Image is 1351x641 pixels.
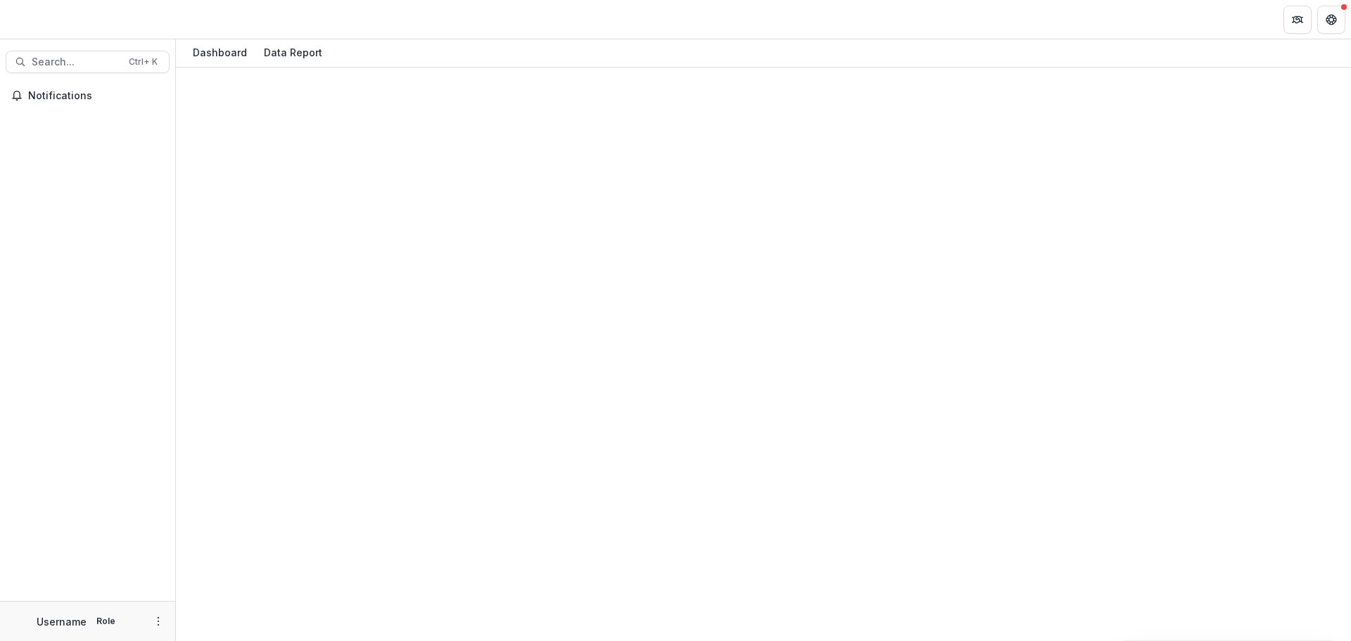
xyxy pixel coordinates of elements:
div: Data Report [258,42,328,63]
a: Data Report [258,39,328,67]
p: Username [37,614,87,629]
div: Ctrl + K [126,54,160,70]
div: Dashboard [187,42,253,63]
button: More [150,613,167,630]
span: Search... [32,56,120,68]
p: Role [92,615,120,628]
button: Notifications [6,84,170,107]
button: Partners [1283,6,1312,34]
button: Get Help [1317,6,1345,34]
button: Search... [6,51,170,73]
span: Notifications [28,90,164,102]
a: Dashboard [187,39,253,67]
